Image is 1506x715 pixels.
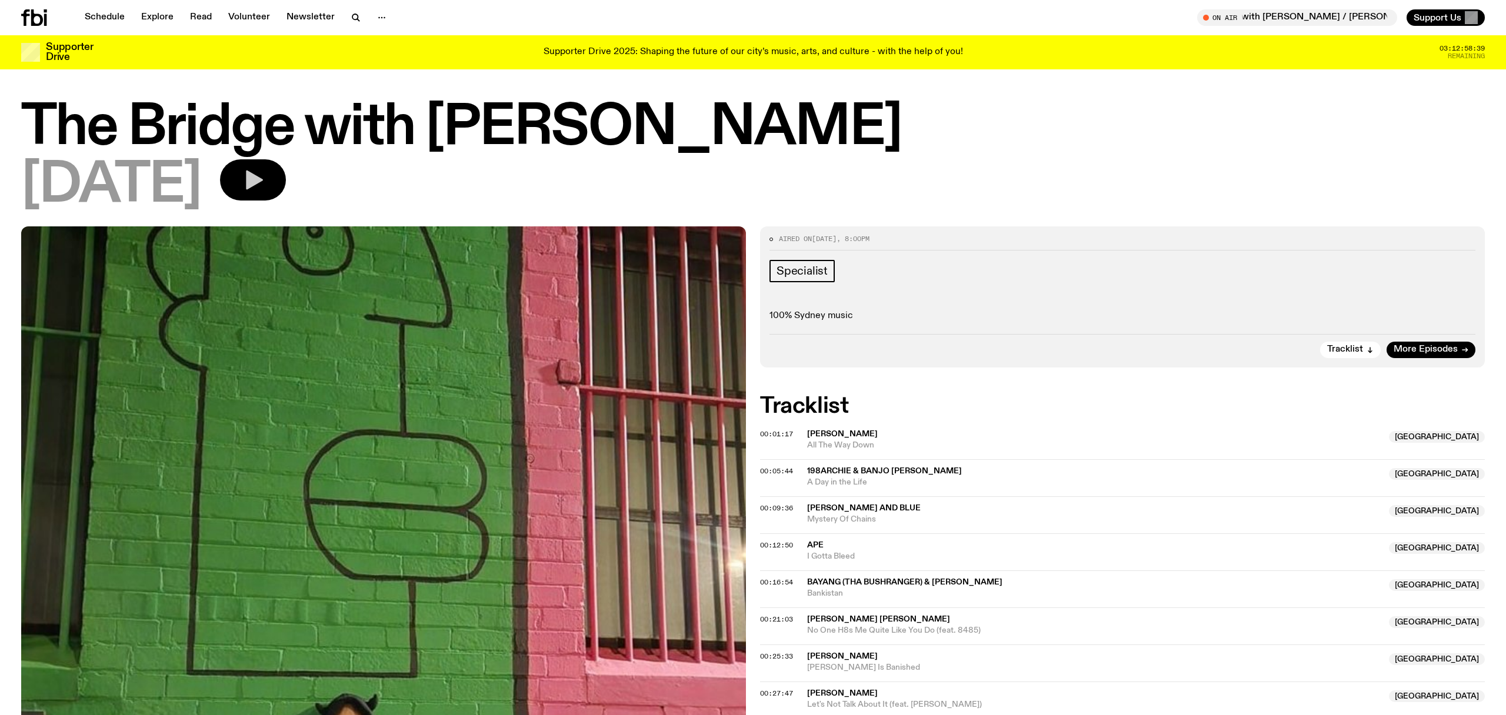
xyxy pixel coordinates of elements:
[1389,431,1485,443] span: [GEOGRAPHIC_DATA]
[1389,690,1485,702] span: [GEOGRAPHIC_DATA]
[1387,342,1475,358] a: More Episodes
[46,42,93,62] h3: Supporter Drive
[807,477,1382,488] span: A Day in the Life
[807,467,962,475] span: 198archie & Banjo [PERSON_NAME]
[760,653,793,660] button: 00:25:33
[760,466,793,476] span: 00:05:44
[1414,12,1461,23] span: Support Us
[812,234,837,243] span: [DATE]
[1389,542,1485,554] span: [GEOGRAPHIC_DATA]
[1389,579,1485,591] span: [GEOGRAPHIC_DATA]
[221,9,277,26] a: Volunteer
[807,541,824,549] span: Ape
[78,9,132,26] a: Schedule
[760,505,793,512] button: 00:09:36
[760,540,793,550] span: 00:12:50
[1394,345,1458,354] span: More Episodes
[760,577,793,587] span: 00:16:54
[1407,9,1485,26] button: Support Us
[760,431,793,437] button: 00:01:17
[1389,616,1485,628] span: [GEOGRAPHIC_DATA]
[760,396,1485,417] h2: Tracklist
[777,265,828,278] span: Specialist
[760,579,793,586] button: 00:16:54
[760,614,793,624] span: 00:21:03
[837,234,869,243] span: , 8:00pm
[760,651,793,661] span: 00:25:33
[21,159,201,212] span: [DATE]
[807,662,1382,673] span: [PERSON_NAME] Is Banished
[760,503,793,513] span: 00:09:36
[807,689,878,697] span: [PERSON_NAME]
[760,690,793,697] button: 00:27:47
[769,260,835,282] a: Specialist
[760,468,793,475] button: 00:05:44
[1389,653,1485,665] span: [GEOGRAPHIC_DATA]
[807,699,1382,710] span: Let's Not Talk About It (feat. [PERSON_NAME])
[807,514,1382,525] span: Mystery Of Chains
[21,102,1485,155] h1: The Bridge with [PERSON_NAME]
[807,625,1382,636] span: No One H8s Me Quite Like You Do (feat. 8485)
[1440,45,1485,52] span: 03:12:58:39
[807,588,1382,599] span: Bankistan
[1197,9,1397,26] button: On AirMornings with [PERSON_NAME] / [PERSON_NAME] [PERSON_NAME] and mmilton interview
[807,615,950,623] span: [PERSON_NAME] [PERSON_NAME]
[807,504,921,512] span: [PERSON_NAME] and Blue
[183,9,219,26] a: Read
[279,9,342,26] a: Newsletter
[760,429,793,439] span: 00:01:17
[760,616,793,623] button: 00:21:03
[807,430,878,438] span: [PERSON_NAME]
[760,689,793,698] span: 00:27:47
[1389,468,1485,480] span: [GEOGRAPHIC_DATA]
[807,652,878,660] span: [PERSON_NAME]
[760,542,793,549] button: 00:12:50
[769,310,1475,322] p: 100% Sydney music
[544,47,963,58] p: Supporter Drive 2025: Shaping the future of our city’s music, arts, and culture - with the help o...
[1389,505,1485,517] span: [GEOGRAPHIC_DATA]
[1320,342,1381,358] button: Tracklist
[779,234,812,243] span: Aired on
[1448,53,1485,59] span: Remaining
[807,440,1382,451] span: All The Way Down
[1327,345,1363,354] span: Tracklist
[134,9,181,26] a: Explore
[807,551,1382,562] span: I Gotta Bleed
[807,578,1002,586] span: BAYANG (tha Bushranger) & [PERSON_NAME]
